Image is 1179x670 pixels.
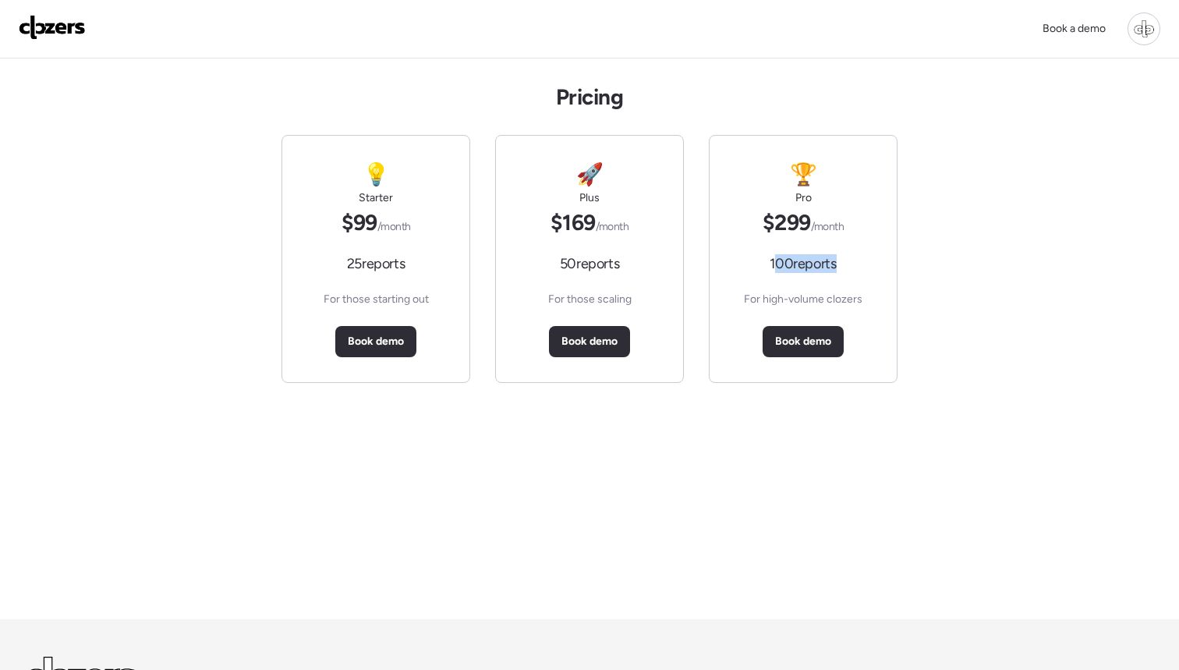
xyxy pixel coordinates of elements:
[579,190,600,206] h2: Plus
[576,161,603,187] span: 🚀
[342,209,411,236] span: $99
[363,161,389,187] span: 💡
[556,83,623,110] h1: Pricing
[377,220,411,233] span: /month
[744,292,862,307] span: For high-volume clozers
[551,209,628,236] span: $169
[790,161,816,187] span: 🏆
[359,190,393,206] h2: Starter
[348,334,404,349] span: Book demo
[763,209,844,236] span: $299
[19,15,86,40] img: Logo
[548,292,632,307] span: For those scaling
[811,220,844,233] span: /month
[795,190,812,206] h2: Pro
[347,254,405,273] span: 25 reports
[775,334,831,349] span: Book demo
[1043,22,1106,35] span: Book a demo
[596,220,629,233] span: /month
[770,254,836,273] span: 100 reports
[324,292,429,307] span: For those starting out
[561,334,618,349] span: Book demo
[560,254,620,273] span: 50 reports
